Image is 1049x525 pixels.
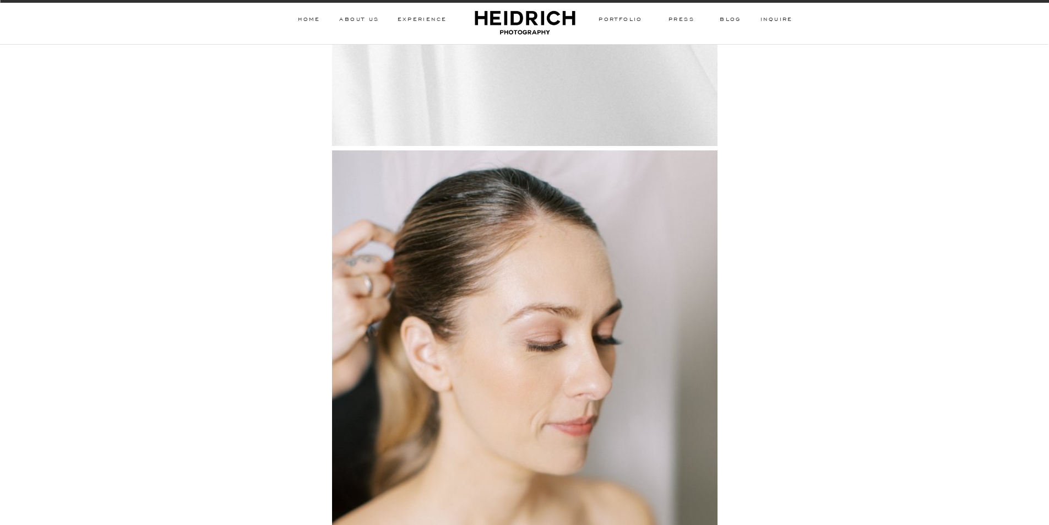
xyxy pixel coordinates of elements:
[337,15,382,25] a: ABOUT Us
[758,15,796,25] a: inquire
[667,15,696,25] a: PRESS
[719,15,742,25] a: BLOG
[395,15,449,25] a: Experience
[598,15,644,25] a: PORTFOLIO
[298,15,321,25] a: HOME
